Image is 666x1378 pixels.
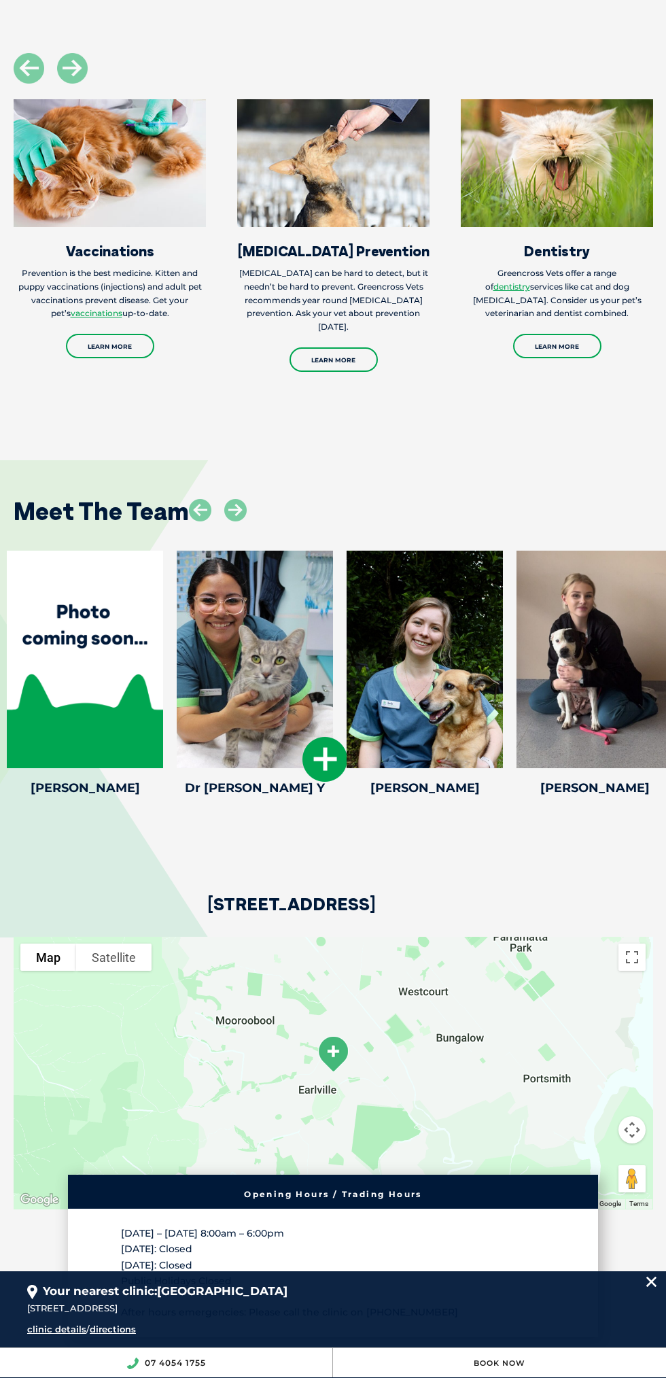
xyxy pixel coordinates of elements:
div: [STREET_ADDRESS] [27,1301,639,1316]
a: Learn More [66,334,154,358]
div: Your nearest clinic: [27,1271,639,1301]
a: vaccinations [71,308,122,318]
span: [GEOGRAPHIC_DATA] [157,1284,287,1298]
a: 07 4054 1755 [145,1358,206,1368]
button: Drag Pegman onto the map to open Street View [618,1165,646,1192]
h3: Dentistry [461,244,653,258]
p: [MEDICAL_DATA] can be hard to detect, but it needn’t be hard to prevent. Greencross Vets recommen... [237,266,430,334]
h4: Dr [PERSON_NAME] Y [177,782,333,794]
a: dentistry [493,281,530,292]
div: / [27,1322,394,1337]
h2: [STREET_ADDRESS] [207,895,376,937]
a: Learn More [290,347,378,372]
a: Learn More [513,334,601,358]
button: Map camera controls [618,1116,646,1143]
h4: [PERSON_NAME] [7,782,163,794]
button: Show satellite imagery [76,944,152,971]
img: location_phone.svg [126,1358,139,1369]
button: Search [639,62,653,75]
h2: Meet The Team [14,499,189,523]
button: Show street map [20,944,76,971]
p: [DATE] – [DATE] 8:00am – 6:00pm [DATE]: Closed [DATE]: Closed Public Holidays Closed [121,1226,545,1289]
button: Toggle fullscreen view [618,944,646,971]
h3: [MEDICAL_DATA] Prevention [237,244,430,258]
h6: Opening Hours / Trading Hours [75,1190,591,1199]
a: Book Now [474,1358,525,1368]
a: directions [90,1324,136,1334]
img: location_close.svg [646,1277,656,1287]
p: Prevention is the best medicine. Kitten and puppy vaccinations (injections) and adult pet vaccina... [14,266,206,321]
img: location_pin.svg [27,1285,37,1300]
p: Greencross Vets offer a range of services like cat and dog [MEDICAL_DATA]. Consider us your pet’s... [461,266,653,321]
h4: [PERSON_NAME] [347,782,503,794]
a: clinic details [27,1324,86,1334]
h3: Vaccinations [14,244,206,258]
